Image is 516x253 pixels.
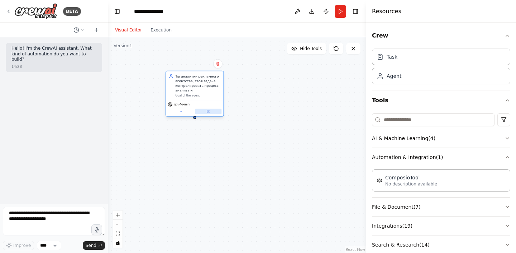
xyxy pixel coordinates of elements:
button: File & Document(7) [372,198,510,216]
p: No description available [385,181,437,187]
p: Hello! I'm the CrewAI assistant. What kind of automation do you want to build? [11,46,96,63]
button: Improve [3,241,34,250]
button: Tools [372,90,510,110]
a: React Flow attribution [346,248,365,252]
button: fit view [113,229,123,238]
nav: breadcrumb [134,8,171,15]
button: Integrations(19) [372,217,510,235]
div: Automation & Integration(1) [372,167,510,197]
button: Send [83,241,105,250]
button: toggle interactivity [113,238,123,248]
button: Hide Tools [287,43,326,54]
button: Hide right sidebar [350,6,360,16]
div: Task [387,53,397,60]
button: Execution [146,26,176,34]
div: ComposioTool [385,174,437,181]
div: Ты аналитик рекламного агентства, твоя задача контролировать процесс анализа иGoal of the agentgp... [166,71,224,117]
div: Agent [387,73,401,80]
button: AI & Machine Learning(4) [372,129,510,148]
div: Crew [372,46,510,90]
button: Open in side panel [195,109,222,114]
button: Hide left sidebar [112,6,122,16]
img: ComposioTool [377,178,382,183]
span: Send [86,243,96,248]
div: React Flow controls [113,210,123,248]
button: Switch to previous chat [71,26,88,34]
span: gpt-4o-mini [174,103,190,106]
div: BETA [63,7,81,16]
div: Version 1 [114,43,132,49]
span: Hide Tools [300,46,322,51]
button: Click to speak your automation idea [91,224,102,235]
h4: Resources [372,7,401,16]
div: Goal of the agent [175,94,220,97]
img: Logo [14,3,57,19]
button: Visual Editor [111,26,146,34]
button: Crew [372,26,510,46]
button: Delete node [213,59,223,68]
button: zoom out [113,220,123,229]
button: zoom in [113,210,123,220]
button: Start a new chat [91,26,102,34]
div: Ты аналитик рекламного агентства, твоя задача контролировать процесс анализа и [175,74,220,93]
button: Automation & Integration(1) [372,148,510,167]
span: Improve [13,243,31,248]
div: 14:28 [11,64,96,69]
